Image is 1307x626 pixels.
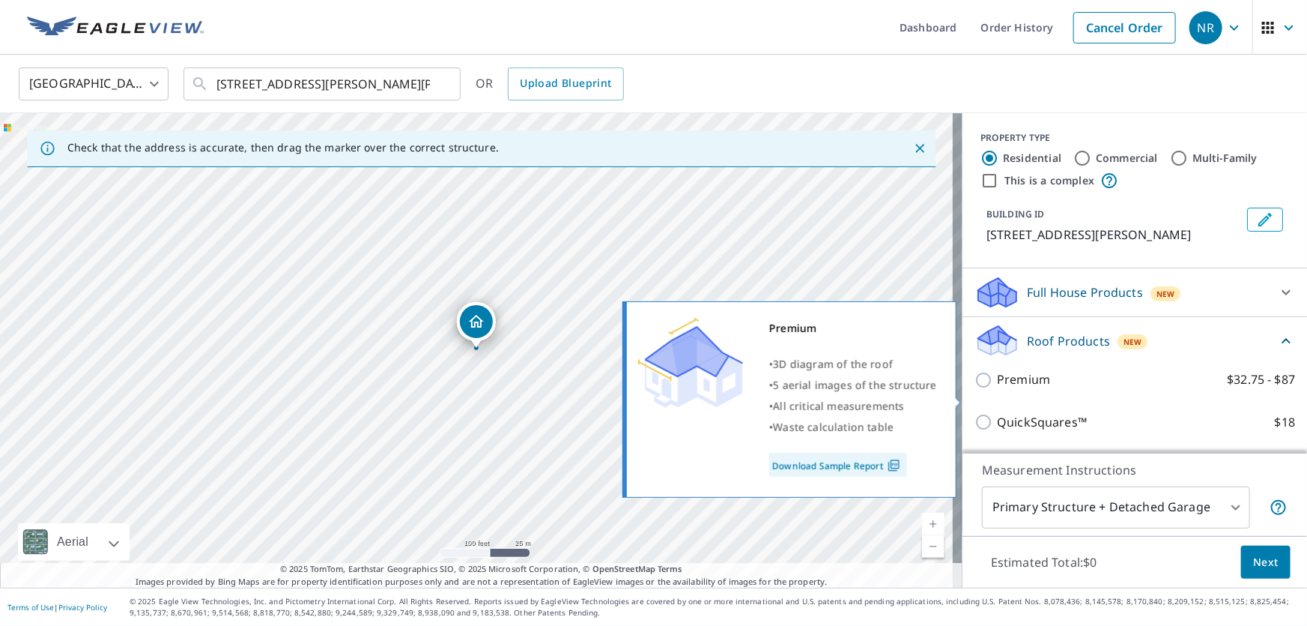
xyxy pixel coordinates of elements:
[982,461,1288,479] p: Measurement Instructions
[130,596,1300,619] p: © 2025 Eagle View Technologies, Inc. and Pictometry International Corp. All Rights Reserved. Repo...
[1270,499,1288,517] span: Your report will include the primary structure and a detached garage if one exists.
[997,370,1050,389] p: Premium
[27,16,204,39] img: EV Logo
[982,487,1250,529] div: Primary Structure + Detached Garage
[658,563,682,574] a: Terms
[980,131,1289,145] div: PROPERTY TYPE
[19,63,169,105] div: [GEOGRAPHIC_DATA]
[1189,11,1222,44] div: NR
[1003,151,1061,166] label: Residential
[769,318,937,339] div: Premium
[1073,12,1176,43] a: Cancel Order
[884,459,904,472] img: Pdf Icon
[1241,546,1291,580] button: Next
[773,399,904,413] span: All critical measurements
[216,63,430,105] input: Search by address or latitude-longitude
[457,302,496,349] div: Dropped pin, building 1, Residential property, 2284 Edward King Ln Amissville, VA 20106
[1027,332,1110,350] p: Roof Products
[280,563,682,576] span: © 2025 TomTom, Earthstar Geographics SIO, © 2025 Microsoft Corporation, ©
[1192,151,1258,166] label: Multi-Family
[1027,283,1143,301] p: Full House Products
[910,139,930,158] button: Close
[7,603,107,612] p: |
[18,523,130,561] div: Aerial
[1275,413,1295,432] p: $18
[979,546,1109,579] p: Estimated Total: $0
[974,274,1295,310] div: Full House ProductsNew
[769,375,937,396] div: •
[1227,370,1295,389] p: $32.75 - $87
[52,523,93,561] div: Aerial
[520,74,611,93] span: Upload Blueprint
[1253,553,1279,572] span: Next
[974,323,1295,358] div: Roof ProductsNew
[58,602,107,613] a: Privacy Policy
[922,535,944,558] a: Current Level 18, Zoom Out
[773,420,894,434] span: Waste calculation table
[7,602,54,613] a: Terms of Use
[769,396,937,417] div: •
[922,513,944,535] a: Current Level 18, Zoom In
[769,354,937,375] div: •
[592,563,655,574] a: OpenStreetMap
[769,453,907,477] a: Download Sample Report
[476,67,624,100] div: OR
[773,357,893,371] span: 3D diagram of the roof
[986,208,1044,220] p: BUILDING ID
[1096,151,1158,166] label: Commercial
[769,417,937,438] div: •
[1247,208,1283,232] button: Edit building 1
[986,226,1241,244] p: [STREET_ADDRESS][PERSON_NAME]
[67,141,499,154] p: Check that the address is accurate, then drag the marker over the correct structure.
[1123,336,1142,348] span: New
[997,413,1087,432] p: QuickSquares™
[773,378,936,392] span: 5 aerial images of the structure
[1156,288,1175,300] span: New
[508,67,623,100] a: Upload Blueprint
[1004,173,1094,188] label: This is a complex
[638,318,743,408] img: Premium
